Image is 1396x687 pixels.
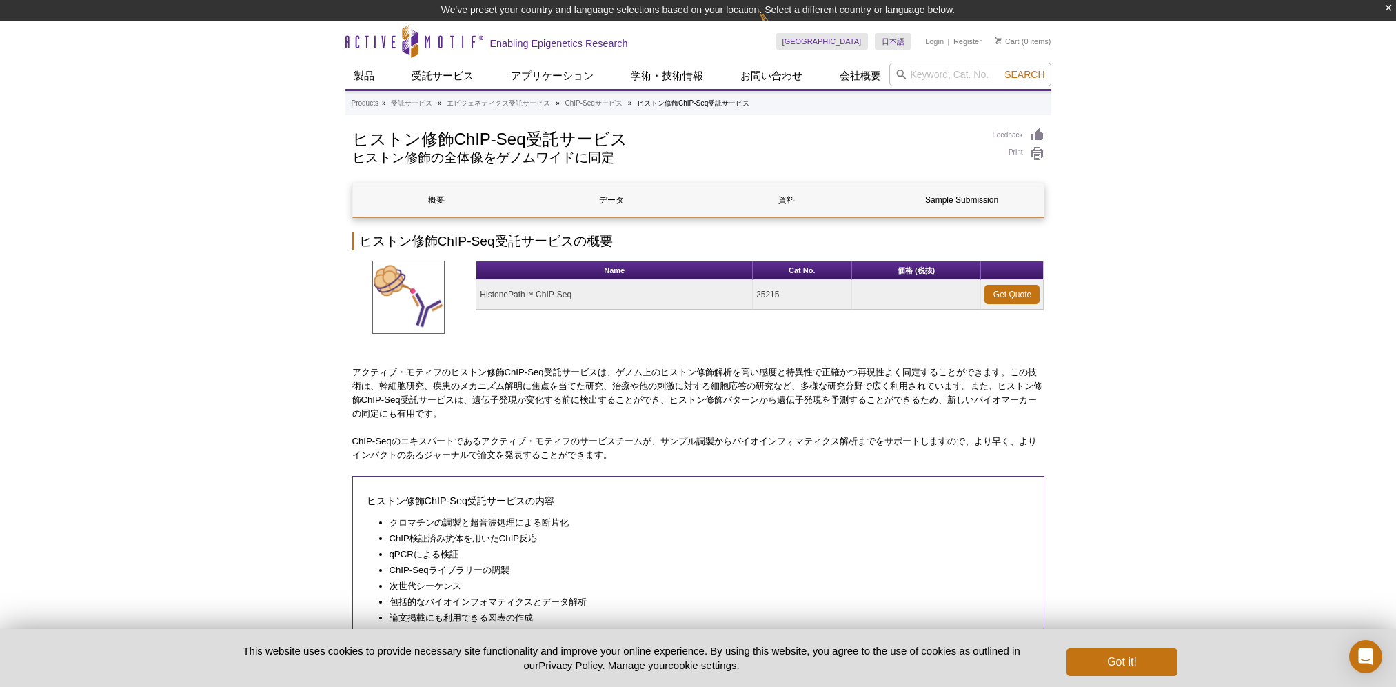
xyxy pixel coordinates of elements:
[993,128,1044,143] a: Feedback
[753,261,852,280] th: Cat No.
[565,97,623,110] a: ChIP-Seqサービス
[352,232,1044,250] h2: ヒストン修飾ChIP-Seq受託サービスの概要
[490,37,628,50] h2: Enabling Epigenetics Research
[993,146,1044,161] a: Print
[831,63,889,89] a: 会社概要
[995,37,1020,46] a: Cart
[732,63,811,89] a: お問い合わせ
[528,183,696,217] a: データ
[703,183,871,217] a: 資料
[668,659,736,671] button: cookie settings
[352,366,1044,421] p: アクティブ・モティフのヒストン修飾ChIP-Seq受託サービスは、ゲノム上のヒストン修飾解析を高い感度と特異性で正確かつ再現性よく同定することができます。この技術は、幹細胞研究、疾患のメカニズム...
[352,97,378,110] a: Products
[538,659,602,671] a: Privacy Policy
[352,435,1044,462] p: ChIP-Seqのエキスパートであるアクティブ・モティフのサービスチームが、サンプル調製からバイオインフォマティクス解析までをサポートしますので、より早く、よりインパクトのあるジャーナルで論文を...
[391,97,432,110] a: 受託サービス
[776,33,869,50] a: [GEOGRAPHIC_DATA]
[995,33,1051,50] li: (0 items)
[352,128,979,148] h1: ヒストン修飾ChIP-Seq受託サービス
[995,37,1002,44] img: Your Cart
[889,63,1051,86] input: Keyword, Cat. No.
[503,63,602,89] a: アプリケーション
[390,516,1016,530] li: クロマチンの調製と超音波処理による断片化
[382,99,386,107] li: »
[367,492,1030,509] h3: ヒストン修飾ChIP-Seq受託サービスの内容
[948,33,950,50] li: |
[390,595,1016,609] li: 包括的なバイオインフォマティクスとデータ解析
[628,99,632,107] li: »
[447,97,550,110] a: エピジェネティクス受託サービス
[875,33,911,50] a: 日本語
[1066,648,1177,676] button: Got it!
[623,63,711,89] a: 学術・技術情報
[878,183,1046,217] a: Sample Submission
[403,63,482,89] a: 受託サービス
[753,280,852,310] td: 25215
[637,99,749,107] li: ヒストン修飾ChIP-Seq受託サービス
[1004,69,1044,80] span: Search
[984,285,1040,304] a: Get Quote
[759,10,796,43] img: Change Here
[1000,68,1049,81] button: Search
[476,280,753,310] td: HistonePath™ ChIP-Seq
[476,261,753,280] th: Name
[1349,640,1382,673] div: Open Intercom Messenger
[925,37,944,46] a: Login
[953,37,982,46] a: Register
[390,532,1016,546] li: ChIP検証済み抗体を用いたChIP反応
[390,564,1016,577] li: ChIP-Seqライブラリーの調製
[390,579,1016,593] li: 次世代シーケンス
[352,152,979,164] h2: ヒストン修飾の全体像をゲノムワイドに同定
[353,183,520,217] a: 概要
[345,63,383,89] a: 製品
[390,548,1016,561] li: qPCRによる検証
[556,99,560,107] li: »
[390,611,1016,625] li: 論文掲載にも利用できる図表の作成
[372,261,445,334] img: Histone Modifications
[852,261,982,280] th: 価格 (税抜)
[219,644,1044,673] p: This website uses cookies to provide necessary site functionality and improve your online experie...
[438,99,442,107] li: »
